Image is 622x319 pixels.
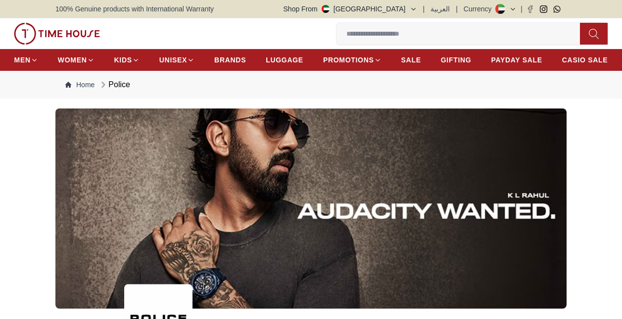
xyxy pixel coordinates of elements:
img: ... [55,108,567,309]
button: Shop From[GEOGRAPHIC_DATA] [284,4,417,14]
span: GIFTING [441,55,472,65]
span: SALE [401,55,421,65]
a: MEN [14,51,38,69]
span: WOMEN [58,55,87,65]
a: PROMOTIONS [323,51,382,69]
span: BRANDS [214,55,246,65]
a: Whatsapp [553,5,561,13]
a: SALE [401,51,421,69]
span: KIDS [114,55,132,65]
a: BRANDS [214,51,246,69]
a: WOMEN [58,51,95,69]
span: | [423,4,425,14]
div: Currency [464,4,496,14]
span: MEN [14,55,31,65]
span: PAYDAY SALE [491,55,542,65]
img: ... [14,23,100,45]
span: PROMOTIONS [323,55,374,65]
nav: Breadcrumb [55,71,567,99]
span: CASIO SALE [562,55,608,65]
span: | [456,4,458,14]
span: | [521,4,523,14]
a: CASIO SALE [562,51,608,69]
a: UNISEX [159,51,194,69]
a: Instagram [540,5,547,13]
a: KIDS [114,51,140,69]
span: 100% Genuine products with International Warranty [55,4,214,14]
a: LUGGAGE [266,51,303,69]
a: Facebook [526,5,534,13]
a: GIFTING [441,51,472,69]
button: العربية [431,4,450,14]
a: PAYDAY SALE [491,51,542,69]
a: Home [65,80,95,90]
span: UNISEX [159,55,187,65]
img: United Arab Emirates [322,5,330,13]
div: Police [98,79,130,91]
span: LUGGAGE [266,55,303,65]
